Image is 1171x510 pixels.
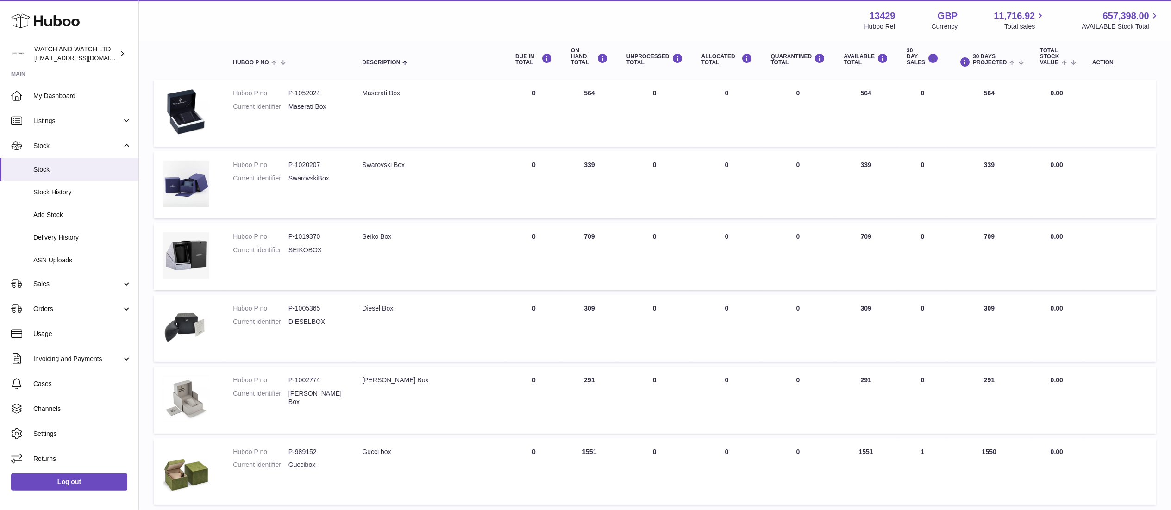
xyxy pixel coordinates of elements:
[948,223,1031,290] td: 709
[617,438,692,505] td: 0
[562,223,617,290] td: 709
[506,80,562,147] td: 0
[973,54,1007,66] span: 30 DAYS PROJECTED
[1051,161,1063,168] span: 0.00
[626,53,683,66] div: UNPROCESSED Total
[617,80,692,147] td: 0
[834,367,897,434] td: 291
[362,60,400,66] span: Description
[163,448,209,494] img: product image
[233,448,288,456] dt: Huboo P no
[562,438,617,505] td: 1551
[948,151,1031,218] td: 339
[33,379,132,388] span: Cases
[33,404,132,413] span: Channels
[362,161,497,169] div: Swarovski Box
[1103,10,1149,22] span: 657,398.00
[33,211,132,219] span: Add Stock
[506,438,562,505] td: 0
[907,48,939,66] div: 30 DAY SALES
[617,223,692,290] td: 0
[233,174,288,183] dt: Current identifier
[506,151,562,218] td: 0
[163,89,209,135] img: product image
[897,151,948,218] td: 0
[897,438,948,505] td: 1
[233,89,288,98] dt: Huboo P no
[834,295,897,362] td: 309
[897,80,948,147] td: 0
[288,89,344,98] dd: P-1052024
[288,389,344,407] dd: [PERSON_NAME] Box
[796,448,800,455] span: 0
[33,233,132,242] span: Delivery History
[233,161,288,169] dt: Huboo P no
[163,304,209,350] img: product image
[1051,89,1063,97] span: 0.00
[692,80,762,147] td: 0
[948,367,1031,434] td: 291
[506,367,562,434] td: 0
[938,10,958,22] strong: GBP
[288,304,344,313] dd: P-1005365
[1051,305,1063,312] span: 0.00
[163,161,209,207] img: product image
[233,232,288,241] dt: Huboo P no
[288,232,344,241] dd: P-1019370
[11,47,25,61] img: internalAdmin-13429@internal.huboo.com
[562,295,617,362] td: 309
[796,233,800,240] span: 0
[288,174,344,183] dd: SwarovskiBox
[233,376,288,385] dt: Huboo P no
[34,45,118,62] div: WATCH AND WATCH LTD
[796,305,800,312] span: 0
[562,367,617,434] td: 291
[834,151,897,218] td: 339
[844,53,888,66] div: AVAILABLE Total
[897,367,948,434] td: 0
[233,304,288,313] dt: Huboo P no
[33,454,132,463] span: Returns
[1051,376,1063,384] span: 0.00
[362,304,497,313] div: Diesel Box
[288,317,344,326] dd: DIESELBOX
[864,22,895,31] div: Huboo Ref
[834,223,897,290] td: 709
[11,473,127,490] a: Log out
[33,256,132,265] span: ASN Uploads
[233,60,269,66] span: Huboo P no
[834,438,897,505] td: 1551
[1051,233,1063,240] span: 0.00
[288,376,344,385] dd: P-1002774
[617,295,692,362] td: 0
[163,232,209,279] img: product image
[994,10,1035,22] span: 11,716.92
[233,102,288,111] dt: Current identifier
[362,232,497,241] div: Seiko Box
[506,223,562,290] td: 0
[33,280,122,288] span: Sales
[362,376,497,385] div: [PERSON_NAME] Box
[233,460,288,469] dt: Current identifier
[948,295,1031,362] td: 309
[796,376,800,384] span: 0
[33,330,132,338] span: Usage
[34,54,136,62] span: [EMAIL_ADDRESS][DOMAIN_NAME]
[33,92,132,100] span: My Dashboard
[163,376,209,422] img: product image
[288,460,344,469] dd: Guccibox
[932,22,958,31] div: Currency
[1004,22,1046,31] span: Total sales
[692,438,762,505] td: 0
[796,89,800,97] span: 0
[562,80,617,147] td: 564
[692,295,762,362] td: 0
[288,161,344,169] dd: P-1020207
[692,151,762,218] td: 0
[1082,10,1160,31] a: 657,398.00 AVAILABLE Stock Total
[1040,48,1059,66] span: Total stock value
[288,102,344,111] dd: Maserati Box
[33,355,122,363] span: Invoicing and Payments
[1082,22,1160,31] span: AVAILABLE Stock Total
[288,246,344,255] dd: SEIKOBOX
